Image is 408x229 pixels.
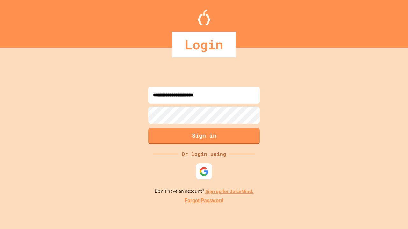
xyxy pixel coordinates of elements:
a: Sign up for JuiceMind. [205,188,254,195]
p: Don't have an account? [155,187,254,195]
img: google-icon.svg [199,167,209,176]
button: Sign in [148,128,260,144]
a: Forgot Password [185,197,223,205]
img: Logo.svg [198,10,210,25]
div: Or login using [178,150,229,158]
div: Login [172,32,236,57]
